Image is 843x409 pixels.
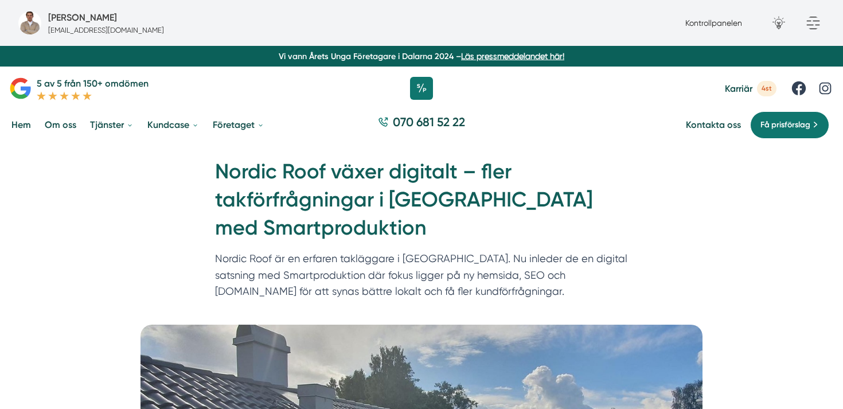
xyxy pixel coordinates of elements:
p: [EMAIL_ADDRESS][DOMAIN_NAME] [48,25,164,36]
a: 070 681 52 22 [373,114,470,136]
span: Få prisförslag [760,119,810,131]
a: Kontakta oss [686,119,741,130]
img: foretagsbild-pa-smartproduktion-ett-foretag-i-dalarnas-lan.png [18,11,41,34]
a: Kontrollpanelen [685,18,742,28]
a: Företaget [210,110,267,139]
span: 070 681 52 22 [393,114,465,130]
a: Läs pressmeddelandet här! [461,52,564,61]
a: Få prisförslag [750,111,829,139]
h1: Nordic Roof växer digitalt – fler takförfrågningar i [GEOGRAPHIC_DATA] med Smartproduktion [215,158,628,251]
span: 4st [757,81,776,96]
a: Om oss [42,110,79,139]
span: Karriär [725,83,752,94]
a: Kundcase [145,110,201,139]
a: Karriär 4st [725,81,776,96]
a: Tjänster [88,110,136,139]
h5: Försäljare [48,10,117,25]
a: Hem [9,110,33,139]
p: 5 av 5 från 150+ omdömen [37,76,149,91]
p: Nordic Roof är en erfaren takläggare i [GEOGRAPHIC_DATA]. Nu inleder de en digital satsning med S... [215,251,628,305]
p: Vi vann Årets Unga Företagare i Dalarna 2024 – [5,50,838,62]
